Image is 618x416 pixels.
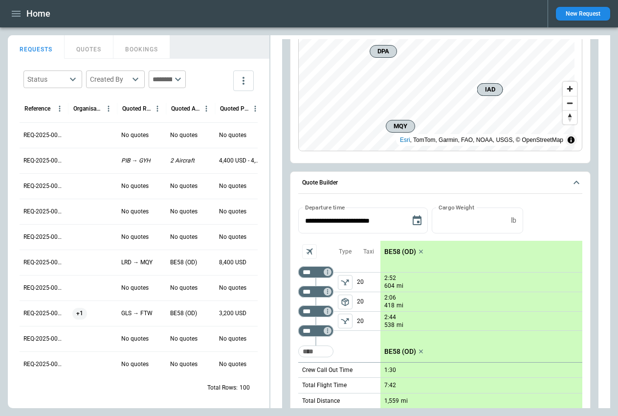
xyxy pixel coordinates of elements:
[298,172,582,194] button: Quote Builder
[170,233,198,241] p: No quotes
[384,397,399,405] p: 1,559
[240,384,250,392] p: 100
[102,102,115,115] button: Organisation column menu
[72,301,87,326] span: +1
[298,266,333,278] div: Not found
[65,35,113,59] button: QUOTES
[339,248,352,256] p: Type
[121,233,149,241] p: No quotes
[400,135,563,145] div: , TomTom, Garmin, FAO, NOAA, USGS, © OpenStreetMap
[170,284,198,292] p: No quotes
[563,96,577,110] button: Zoom out
[401,397,408,405] p: mi
[439,203,474,211] label: Cargo Weight
[340,297,350,307] span: package_2
[23,309,65,318] p: REQ-2025-000271
[298,325,333,337] div: Too short
[384,314,396,321] p: 2:44
[170,360,198,369] p: No quotes
[298,346,333,357] div: Too short
[170,309,197,318] p: BE58 (OD)
[23,131,65,139] p: REQ-2025-000278
[563,110,577,124] button: Reset bearing to north
[219,182,246,190] p: No quotes
[219,335,246,343] p: No quotes
[219,131,246,139] p: No quotes
[302,180,338,186] h6: Quote Builder
[511,216,516,225] p: lb
[170,258,197,267] p: BE58 (OD)
[27,74,66,84] div: Status
[121,182,149,190] p: No quotes
[565,134,577,146] summary: Toggle attribution
[563,82,577,96] button: Zoom in
[357,312,380,330] p: 20
[73,105,102,112] div: Organisation
[121,157,151,165] p: PIB → GYH
[219,233,246,241] p: No quotes
[207,384,238,392] p: Total Rows:
[298,305,333,317] div: Too short
[384,248,416,256] p: BE58 (OD)
[170,182,198,190] p: No quotes
[90,74,129,84] div: Created By
[121,335,149,343] p: No quotes
[122,105,151,112] div: Quoted Route
[338,314,353,328] span: Type of sector
[23,258,65,267] p: REQ-2025-000273
[338,314,353,328] button: left aligned
[384,275,396,282] p: 2:52
[23,182,65,190] p: REQ-2025-000276
[219,284,246,292] p: No quotes
[53,102,66,115] button: Reference column menu
[233,70,254,91] button: more
[357,292,380,311] p: 20
[363,248,374,256] p: Taxi
[26,8,50,20] h1: Home
[219,258,246,267] p: 8,400 USD
[170,131,198,139] p: No quotes
[338,275,353,290] button: left aligned
[299,27,574,151] canvas: Map
[384,367,396,374] p: 1:30
[121,131,149,139] p: No quotes
[23,208,65,216] p: REQ-2025-000275
[302,381,347,390] p: Total Flight Time
[200,102,213,115] button: Quoted Aircraft column menu
[23,233,65,241] p: REQ-2025-000274
[390,121,411,131] span: MQY
[219,208,246,216] p: No quotes
[219,157,260,165] p: 4,400 USD - 4,500 USD
[407,211,427,231] button: Choose date, selected date is Sep 15, 2025
[121,208,149,216] p: No quotes
[481,85,498,94] span: IAD
[302,366,353,374] p: Crew Call Out Time
[384,321,395,329] p: 538
[170,157,195,165] p: 2 Aircraft
[384,294,396,301] p: 2:06
[219,360,246,369] p: No quotes
[338,295,353,309] span: Type of sector
[384,301,395,310] p: 418
[302,397,340,405] p: Total Distance
[338,275,353,290] span: Type of sector
[8,35,65,59] button: REQUESTS
[220,105,249,112] div: Quoted Price
[23,360,65,369] p: REQ-2025-000269
[384,282,395,290] p: 604
[121,309,153,318] p: GLS → FTW
[384,382,396,389] p: 7:42
[397,301,403,310] p: mi
[298,286,333,298] div: Too short
[219,309,246,318] p: 3,200 USD
[121,258,153,267] p: LRD → MQY
[24,105,50,112] div: Reference
[357,273,380,292] p: 20
[23,157,65,165] p: REQ-2025-000277
[170,335,198,343] p: No quotes
[338,295,353,309] button: left aligned
[556,7,610,21] button: New Request
[384,347,416,356] p: BE58 (OD)
[151,102,164,115] button: Quoted Route column menu
[305,203,345,211] label: Departure time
